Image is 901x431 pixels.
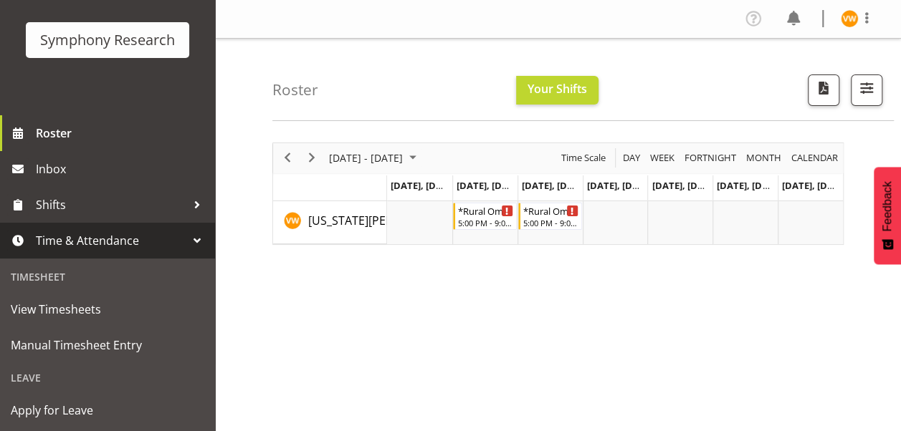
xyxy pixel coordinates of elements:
span: [US_STATE][PERSON_NAME] [308,213,457,228]
td: Virginia Wheeler resource [273,201,387,244]
button: Timeline Month [744,149,784,167]
button: Feedback - Show survey [874,167,901,264]
div: Virginia Wheeler"s event - *Rural Omni Begin From Tuesday, August 26, 2025 at 5:00:00 PM GMT+12:0... [453,203,517,230]
span: calendar [790,149,839,167]
div: 5:00 PM - 9:00 PM [458,217,513,228]
span: Inbox [36,158,208,180]
span: [DATE], [DATE] [652,179,717,192]
span: [DATE], [DATE] [717,179,782,192]
div: Timesheet [4,262,211,291]
button: Time Scale [559,149,609,167]
button: Download a PDF of the roster according to the set date range. [808,74,839,106]
h4: Roster [272,82,318,98]
div: *Rural Omni [458,203,513,218]
button: Timeline Day [621,149,643,167]
a: Manual Timesheet Entry [4,327,211,363]
span: Fortnight [683,149,738,167]
span: Week [649,149,676,167]
button: Next [302,149,322,167]
span: [DATE], [DATE] [782,179,847,192]
div: Leave [4,363,211,392]
a: View Timesheets [4,291,211,327]
span: [DATE], [DATE] [587,179,652,192]
button: Month [789,149,841,167]
span: Time & Attendance [36,230,186,251]
div: Symphony Research [40,29,175,51]
button: Filter Shifts [851,74,882,106]
div: next period [300,143,324,173]
div: *Rural Omni [523,203,578,218]
button: August 2025 [327,149,423,167]
span: [DATE] - [DATE] [328,149,404,167]
span: View Timesheets [11,299,204,320]
span: Roster [36,122,208,144]
span: [DATE], [DATE] [522,179,587,192]
button: Fortnight [682,149,739,167]
table: Timeline Week of August 29, 2025 [387,201,843,244]
div: Virginia Wheeler"s event - *Rural Omni Begin From Wednesday, August 27, 2025 at 5:00:00 PM GMT+12... [518,203,582,230]
span: Month [745,149,783,167]
span: [DATE], [DATE] [391,179,456,192]
span: Your Shifts [528,81,587,97]
button: Your Shifts [516,76,599,105]
span: Shifts [36,194,186,215]
span: Time Scale [560,149,607,167]
a: Apply for Leave [4,392,211,428]
img: virginia-wheeler11875.jpg [841,10,858,27]
span: Manual Timesheet Entry [11,334,204,356]
div: August 25 - 31, 2025 [324,143,425,173]
button: Previous [278,149,297,167]
button: Timeline Week [648,149,677,167]
div: 5:00 PM - 9:00 PM [523,217,578,228]
span: Apply for Leave [11,399,204,421]
span: Feedback [881,181,894,231]
span: [DATE], [DATE] [457,179,522,192]
div: Timeline Week of August 29, 2025 [272,142,844,245]
div: previous period [275,143,300,173]
a: [US_STATE][PERSON_NAME] [308,212,457,229]
span: Day [621,149,642,167]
